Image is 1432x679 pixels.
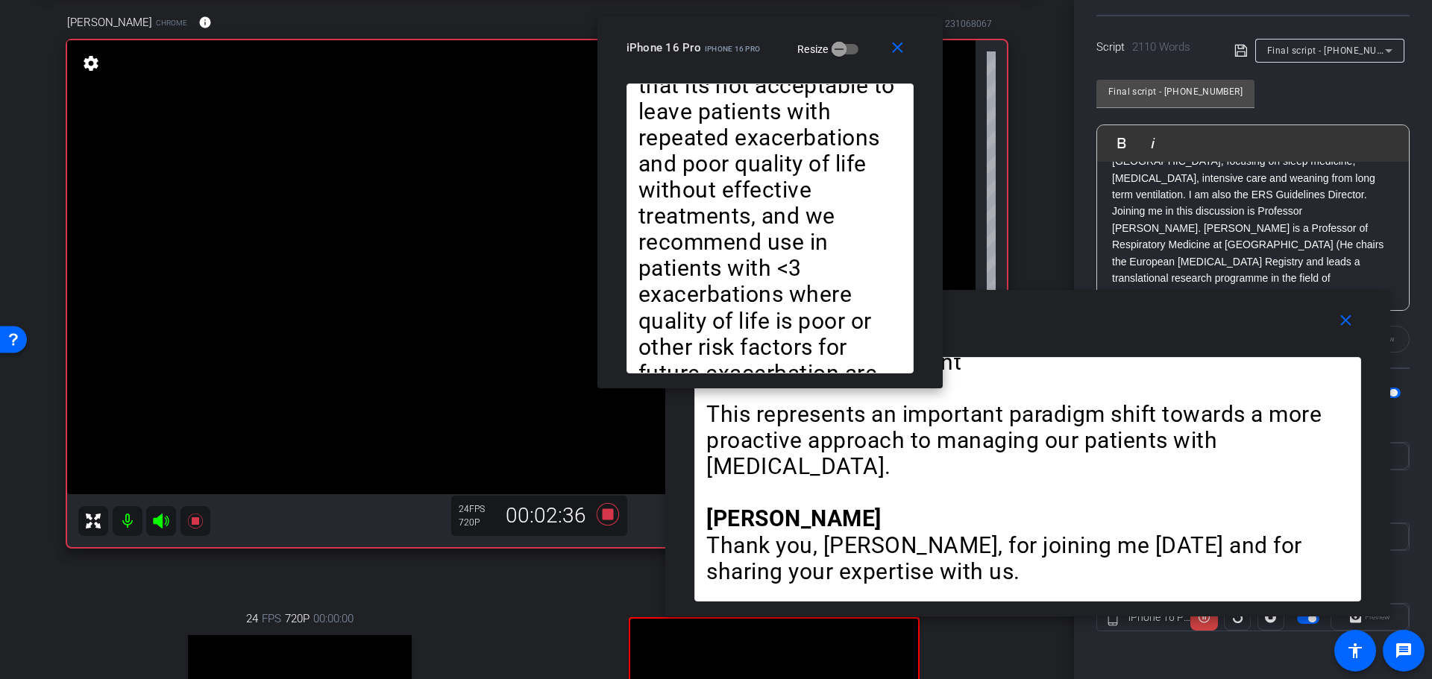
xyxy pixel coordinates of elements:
p: Thank you, [PERSON_NAME], for joining me [DATE] and for sharing your expertise with us. [706,532,1349,584]
div: iPhone 16 Pro [1128,610,1191,625]
span: 2110 Words [1132,40,1190,54]
span: 720P [285,610,310,627]
span: Final script - [PHONE_NUMBER] [1267,44,1404,56]
label: Resize [797,42,832,57]
mat-icon: info [198,16,212,29]
mat-icon: accessibility [1346,642,1364,660]
div: Script [1096,39,1213,56]
span: FPS [262,610,281,627]
div: ROOM ID: 231068067 [905,17,992,31]
mat-icon: settings [81,54,101,72]
div: 00:02:36 [496,503,596,528]
strong: [PERSON_NAME] [706,505,882,531]
p: This represents an important paradigm shift towards a more proactive approach to managing our pat... [706,401,1349,479]
p: Joining me in this discussion is Professor [PERSON_NAME]. [PERSON_NAME] is a Professor of Respira... [1112,203,1394,320]
div: 720P [459,517,496,528]
mat-icon: close [888,39,907,57]
span: [PERSON_NAME] [67,14,152,31]
span: Chrome [156,17,187,28]
mat-icon: close [1337,312,1355,330]
mat-icon: message [1395,642,1413,660]
span: iPhone 16 Pro [705,45,760,53]
div: 24 [459,503,496,515]
span: 24 [246,610,258,627]
span: 00:00:00 [313,610,354,627]
span: FPS [469,504,485,514]
span: iPhone 16 Pro [626,41,701,54]
input: Title [1108,83,1243,101]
